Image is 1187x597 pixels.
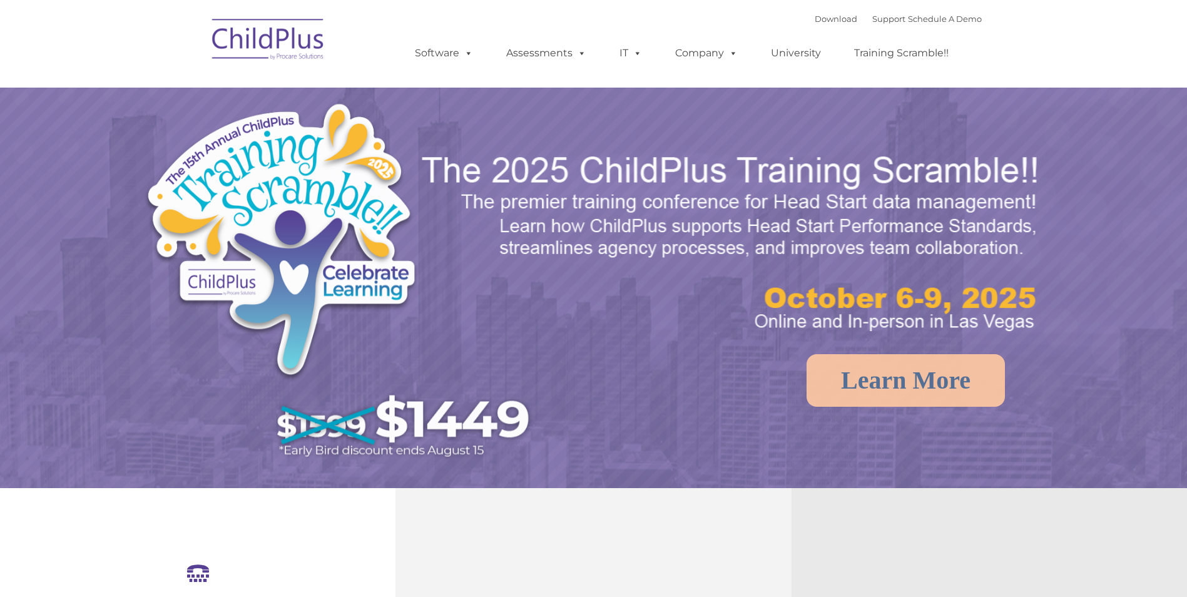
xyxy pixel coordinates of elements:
a: Download [815,14,857,24]
font: | [815,14,982,24]
a: Assessments [494,41,599,66]
a: Learn More [807,354,1005,407]
a: Support [872,14,905,24]
a: Training Scramble!! [842,41,961,66]
a: University [758,41,833,66]
a: IT [607,41,655,66]
a: Software [402,41,486,66]
a: Company [663,41,750,66]
img: ChildPlus by Procare Solutions [206,10,331,73]
a: Schedule A Demo [908,14,982,24]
